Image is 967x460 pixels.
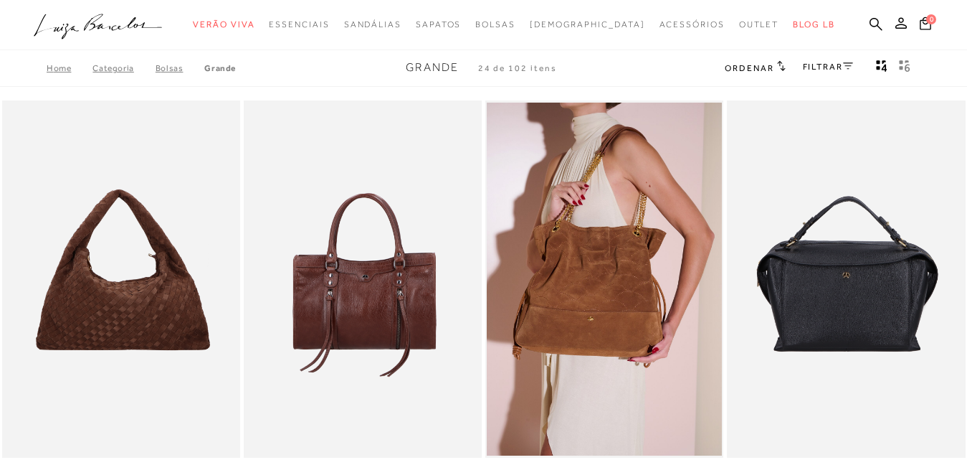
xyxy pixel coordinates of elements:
button: gridText6Desc [895,59,915,78]
span: BLOG LB [793,19,834,29]
img: BOLSA GRANDE EM COURO PRETO COM ALÇA DUPLA [728,103,963,456]
span: Verão Viva [193,19,254,29]
img: BOLSA SHOPPING GRANDE EM CAMURÇA CARAMELO COM ALÇAS DE CORRENTE E AMARRAÇÃO LATERAL [487,103,722,456]
span: Acessórios [659,19,725,29]
span: [DEMOGRAPHIC_DATA] [530,19,645,29]
span: 24 de 102 itens [478,63,557,73]
a: BOLSA GRANDE EM COURO PRETO COM ALÇA DUPLA BOLSA GRANDE EM COURO PRETO COM ALÇA DUPLA [728,103,963,456]
span: Sandálias [344,19,401,29]
a: categoryNavScreenReaderText [659,11,725,38]
a: BOLSA GRANDE EM COURO CAFÉ COM ZÍPERES BOLSA GRANDE EM COURO CAFÉ COM ZÍPERES [245,103,480,456]
a: categoryNavScreenReaderText [269,11,329,38]
a: BLOG LB [793,11,834,38]
button: 0 [915,16,935,35]
a: categoryNavScreenReaderText [193,11,254,38]
a: Grande [204,63,236,73]
a: BOLSA SHOPPING GRANDE EM CAMURÇA CARAMELO COM ALÇAS DE CORRENTE E AMARRAÇÃO LATERAL BOLSA SHOPPIN... [487,103,722,456]
a: Categoria [92,63,155,73]
a: categoryNavScreenReaderText [416,11,461,38]
span: Ordenar [725,63,773,73]
a: Home [47,63,92,73]
a: BOLSA HOBO EM CAMURÇA TRESSÊ CAFÉ GRANDE BOLSA HOBO EM CAMURÇA TRESSÊ CAFÉ GRANDE [4,103,239,456]
a: categoryNavScreenReaderText [739,11,779,38]
span: Bolsas [475,19,515,29]
span: Sapatos [416,19,461,29]
a: FILTRAR [803,62,853,72]
span: Essenciais [269,19,329,29]
span: 0 [926,14,936,24]
span: Grande [406,61,459,74]
a: noSubCategoriesText [530,11,645,38]
button: Mostrar 4 produtos por linha [872,59,892,78]
span: Outlet [739,19,779,29]
img: BOLSA HOBO EM CAMURÇA TRESSÊ CAFÉ GRANDE [4,103,239,456]
a: categoryNavScreenReaderText [344,11,401,38]
a: Bolsas [156,63,205,73]
img: BOLSA GRANDE EM COURO CAFÉ COM ZÍPERES [245,103,480,456]
a: categoryNavScreenReaderText [475,11,515,38]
